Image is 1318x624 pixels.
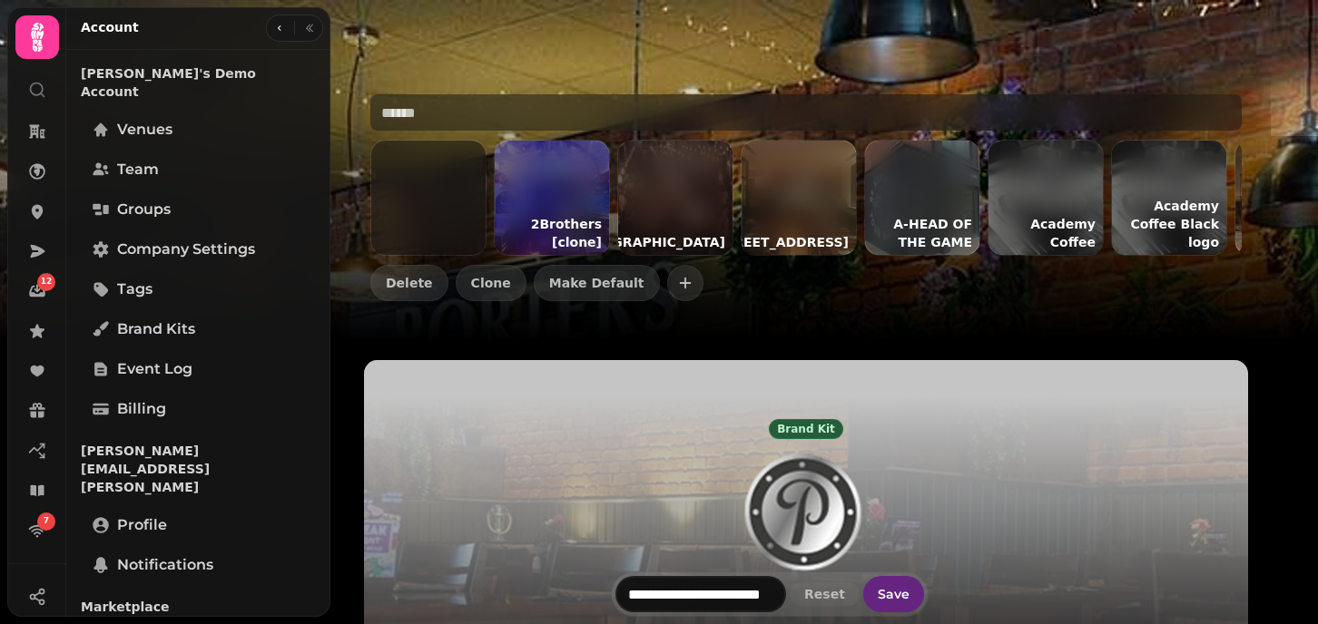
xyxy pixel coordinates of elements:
span: Team [117,159,159,180]
span: Notifications [117,554,213,576]
a: Venues [81,112,316,148]
span: 12 [41,276,53,288]
p: [PERSON_NAME]'s Demo Account [81,57,316,108]
span: 7 [44,515,49,528]
span: Groups [117,199,171,220]
a: [GEOGRAPHIC_DATA] [617,140,733,256]
button: Clone [456,265,526,301]
span: Clone [471,277,511,289]
a: 2Brothers [clone] [494,140,610,256]
p: [PERSON_NAME][EMAIL_ADDRESS][PERSON_NAME] [81,434,316,503]
a: Academy Coffee Black logo [1111,140,1227,256]
a: Brand Kits [81,311,316,347]
span: Reset [804,588,845,600]
span: Brand Kits [117,318,195,340]
span: Venues [117,119,172,141]
img: aHR0cHM6Ly9maWxlcy5zdGFtcGVkZS5haS83ZWViN2UyZC02M2Q1LTQ4NWItYTQ2Zi1kYmJiMTk0Njg4MmQvbWVkaWEvYzY3Z... [1112,141,1226,255]
span: Make Default [549,277,644,289]
button: Save [863,576,924,612]
a: Company settings [81,231,316,268]
a: [STREET_ADDRESS] [741,140,857,256]
a: Academy Coffee [988,140,1104,256]
img: aHR0cHM6Ly9maWxlcy5zdGFtcGVkZS5haS83ZWViN2UyZC02M2Q1LTQ4NWItYTQ2Zi1kYmJiMTk0Njg4MmQvbWVkaWEvOTQwN... [618,141,733,255]
button: Reset [790,582,860,606]
a: 12 [19,273,55,309]
a: A-HEAD OF THE GAME [864,140,980,256]
a: Tags [81,271,316,307]
img: aHR0cHM6Ly9maWxlcy5zdGFtcGVkZS5haS83ZWViN2UyZC02M2Q1LTQ4NWItYTQ2Zi1kYmJiMTk0Njg4MmQvbWVkaWEvYzY3Z... [988,141,1103,255]
button: Delete [370,265,448,301]
span: Tags [117,278,152,300]
p: [GEOGRAPHIC_DATA] [569,229,733,255]
p: 2Brothers [clone] [495,211,609,255]
p: [STREET_ADDRESS] [703,229,856,255]
a: Notifications [81,547,316,583]
div: Brand kit [769,419,843,439]
span: Billing [117,398,166,420]
a: 7 [19,512,55,549]
p: Academy Coffee Black logo [1112,193,1226,255]
img: aHR0cHM6Ly9maWxlcy5zdGFtcGVkZS5haS83ZWViN2UyZC02M2Q1LTQ4NWItYTQ2Zi1kYmJiMTk0Njg4MmQvbWVkaWEvNTY0Y... [495,141,609,255]
span: Company settings [117,239,255,260]
button: Make Default [534,265,660,301]
img: aHR0cHM6Ly9maWxlcy5zdGFtcGVkZS5haS83ZWViN2UyZC02M2Q1LTQ4NWItYTQ2Zi1kYmJiMTk0Njg4MmQvbWVkaWEvZGUzO... [742,141,856,255]
p: Marketplace [81,590,316,623]
span: Event log [117,358,192,380]
p: Academy Coffee [988,211,1103,255]
img: aHR0cHM6Ly9maWxlcy5zdGFtcGVkZS5haS83ZWViN2UyZC02M2Q1LTQ4NWItYTQ2Zi1kYmJiMTk0Njg4MmQvbWVkaWEvNTBhN... [865,141,979,255]
span: Profile [117,514,167,536]
span: Delete [386,277,433,289]
a: Team [81,151,316,188]
a: Groups [81,191,316,228]
p: A-HEAD OF THE GAME [865,211,979,255]
a: Event log [81,351,316,387]
a: Profile [81,507,316,543]
h2: Account [81,18,139,36]
a: Billing [81,391,316,427]
span: Save [878,588,910,600]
